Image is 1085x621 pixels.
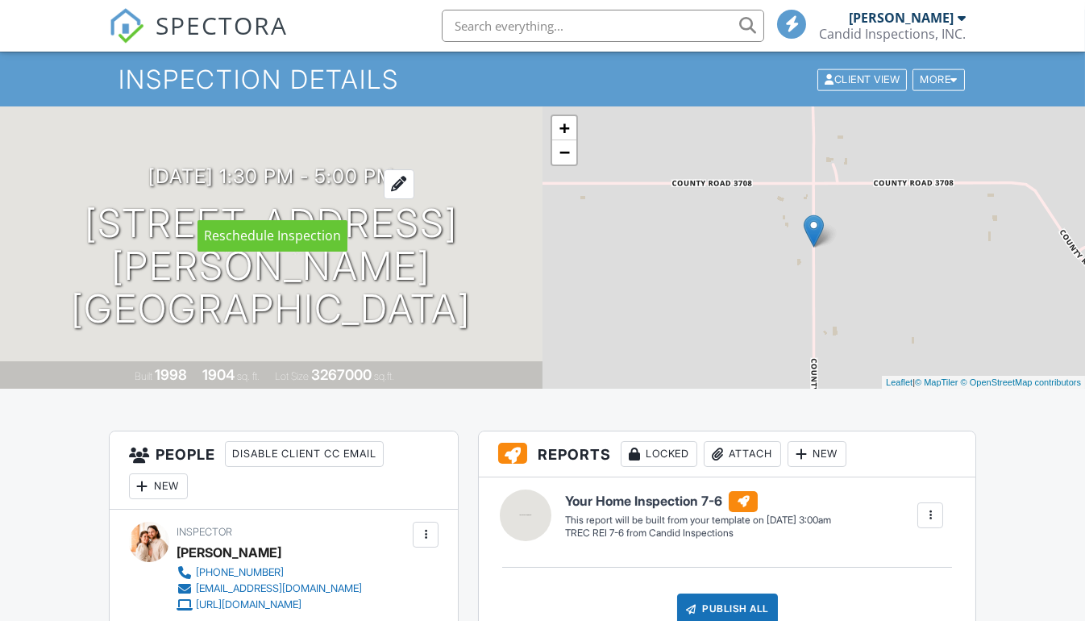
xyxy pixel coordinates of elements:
h1: [STREET_ADDRESS] [PERSON_NAME][GEOGRAPHIC_DATA] [26,202,517,330]
div: Disable Client CC Email [225,441,384,467]
div: Client View [817,69,907,90]
h3: People [110,431,459,510]
input: Search everything... [442,10,764,42]
a: © MapTiler [915,377,958,387]
div: New [129,473,188,499]
a: [EMAIL_ADDRESS][DOMAIN_NAME] [177,581,362,597]
h1: Inspection Details [118,65,966,94]
div: 3267000 [312,366,372,383]
h3: Reports [479,431,975,477]
div: TREC REI 7-6 from Candid Inspections [565,527,831,540]
div: [PHONE_NUMBER] [196,566,284,579]
span: Built [135,370,153,382]
span: SPECTORA [156,8,288,42]
div: Locked [621,441,697,467]
div: 1904 [203,366,235,383]
div: Attach [704,441,781,467]
div: 1998 [156,366,188,383]
div: More [912,69,965,90]
div: [PERSON_NAME] [177,540,281,565]
a: Client View [816,73,911,85]
div: This report will be built from your template on [DATE] 3:00am [565,514,831,527]
a: Zoom out [552,140,576,165]
span: Inspector [177,526,232,538]
a: Zoom in [552,116,576,140]
a: [PHONE_NUMBER] [177,565,362,581]
a: Leaflet [886,377,912,387]
span: sq. ft. [238,370,260,382]
div: [EMAIL_ADDRESS][DOMAIN_NAME] [196,582,362,595]
a: © OpenStreetMap contributors [961,377,1081,387]
div: New [788,441,846,467]
img: The Best Home Inspection Software - Spectora [109,8,144,44]
div: | [882,376,1085,390]
span: sq.ft. [375,370,395,382]
a: SPECTORA [109,22,288,56]
div: Candid Inspections, INC. [819,26,966,42]
div: [PERSON_NAME] [849,10,954,26]
a: [URL][DOMAIN_NAME] [177,597,362,613]
h3: [DATE] 1:30 pm - 5:00 pm [148,165,394,187]
span: Lot Size [276,370,310,382]
h6: Your Home Inspection 7-6 [565,491,831,512]
div: [URL][DOMAIN_NAME] [196,598,301,611]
